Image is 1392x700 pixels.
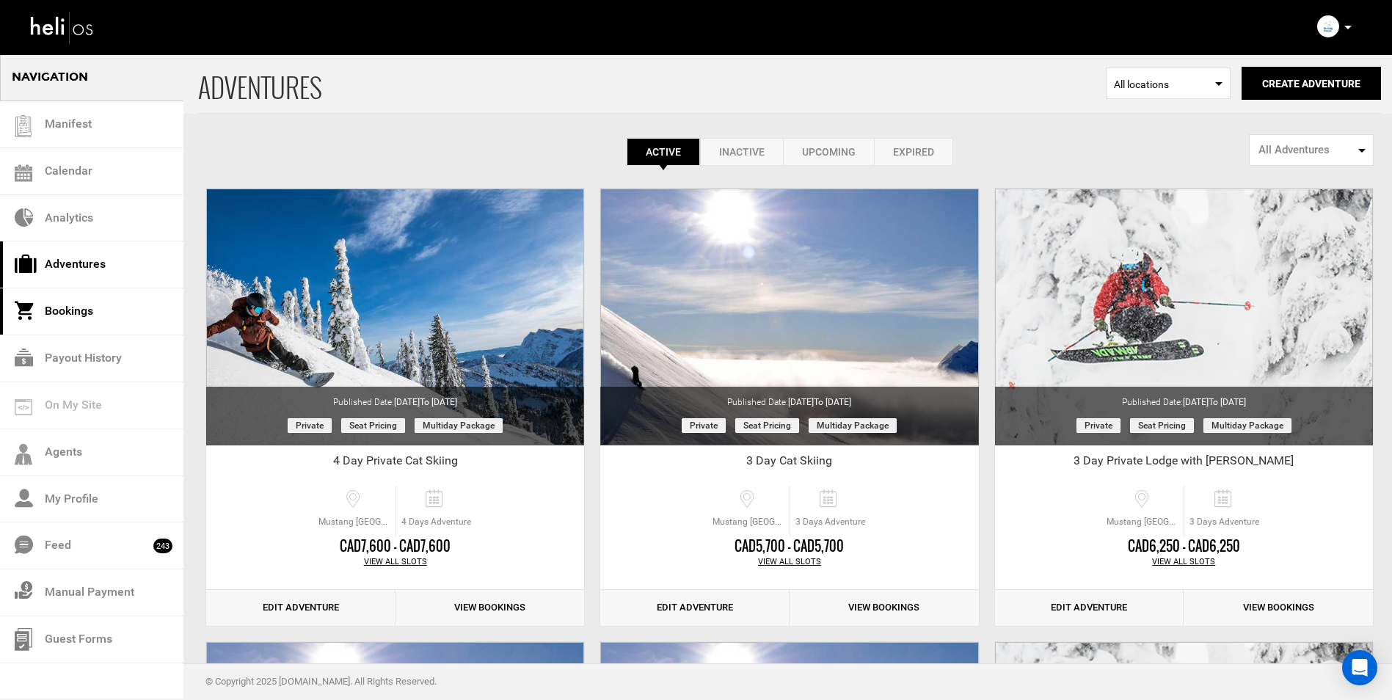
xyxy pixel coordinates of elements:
[1183,397,1246,407] span: [DATE]
[600,387,978,409] div: Published Date:
[206,590,396,626] a: Edit Adventure
[788,397,851,407] span: [DATE]
[600,556,978,568] div: View All Slots
[206,556,584,568] div: View All Slots
[12,115,34,137] img: guest-list.svg
[600,453,978,475] div: 3 Day Cat Skiing
[1342,650,1377,685] div: Open Intercom Messenger
[1249,134,1374,166] button: All Adventures
[15,444,32,465] img: agents-icon.svg
[709,516,790,528] span: Mustang [GEOGRAPHIC_DATA], [GEOGRAPHIC_DATA], [GEOGRAPHIC_DATA], [GEOGRAPHIC_DATA], [GEOGRAPHIC_D...
[995,453,1373,475] div: 3 Day Private Lodge with [PERSON_NAME]
[206,453,584,475] div: 4 Day Private Cat Skiing
[1130,418,1194,433] span: Seat Pricing
[783,138,874,166] a: Upcoming
[809,418,897,433] span: Multiday package
[1114,77,1222,92] span: All locations
[153,539,172,553] span: 243
[29,8,95,47] img: heli-logo
[288,418,332,433] span: Private
[627,138,700,166] a: Active
[341,418,405,433] span: Seat Pricing
[1258,142,1355,158] span: All Adventures
[700,138,783,166] a: Inactive
[1317,15,1339,37] img: img_0ff4e6702feb5b161957f2ea789f15f4.png
[1076,418,1120,433] span: Private
[415,418,503,433] span: Multiday package
[396,590,585,626] a: View Bookings
[995,556,1373,568] div: View All Slots
[206,537,584,556] div: CAD7,600 - CAD7,600
[1184,590,1373,626] a: View Bookings
[1106,68,1231,99] span: Select box activate
[1184,516,1264,528] span: 3 Days Adventure
[1203,418,1291,433] span: Multiday package
[814,397,851,407] span: to [DATE]
[394,397,457,407] span: [DATE]
[790,590,979,626] a: View Bookings
[995,537,1373,556] div: CAD6,250 - CAD6,250
[682,418,726,433] span: Private
[995,590,1184,626] a: Edit Adventure
[600,537,978,556] div: CAD5,700 - CAD5,700
[790,516,870,528] span: 3 Days Adventure
[1103,516,1184,528] span: Mustang [GEOGRAPHIC_DATA], [GEOGRAPHIC_DATA], [GEOGRAPHIC_DATA], [GEOGRAPHIC_DATA], [GEOGRAPHIC_D...
[420,397,457,407] span: to [DATE]
[1209,397,1246,407] span: to [DATE]
[15,399,32,415] img: on_my_site.svg
[396,516,476,528] span: 4 Days Adventure
[15,164,32,182] img: calendar.svg
[206,387,584,409] div: Published Date:
[995,387,1373,409] div: Published Date:
[735,418,799,433] span: Seat Pricing
[874,138,953,166] a: Expired
[315,516,396,528] span: Mustang [GEOGRAPHIC_DATA], [GEOGRAPHIC_DATA], [GEOGRAPHIC_DATA], [GEOGRAPHIC_DATA], [GEOGRAPHIC_D...
[198,54,1106,113] span: ADVENTURES
[1242,67,1381,100] button: Create Adventure
[600,590,790,626] a: Edit Adventure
